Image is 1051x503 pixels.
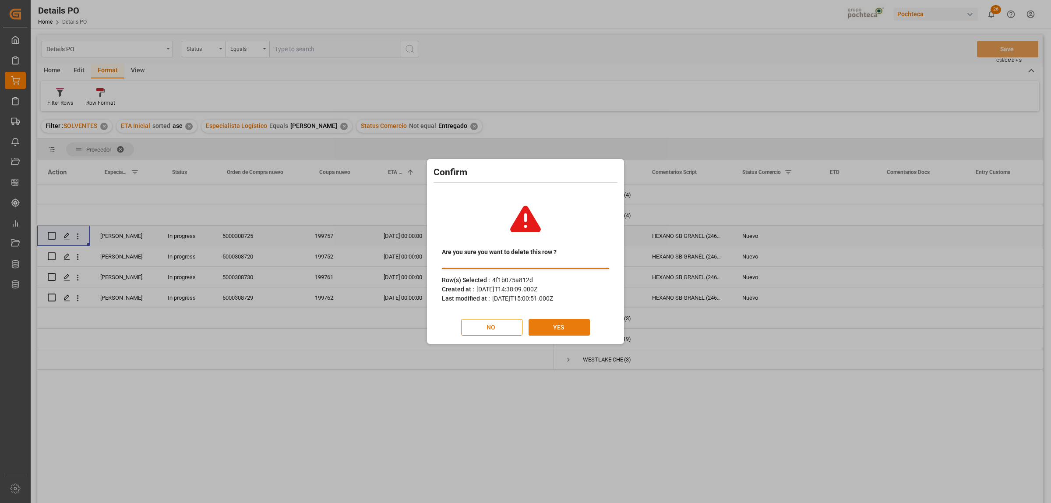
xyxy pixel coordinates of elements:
[434,166,617,180] h2: Confirm
[501,195,550,243] img: warning
[529,319,590,336] button: YES
[476,286,537,293] span: [DATE]T14:38:09.000Z
[442,295,490,302] span: Last modified at :
[442,286,474,293] span: Created at :
[492,295,553,302] span: [DATE]T15:00:51.000Z
[492,276,533,283] span: 4f1b075a812d
[442,248,557,257] span: Are you sure you want to delete this row ?
[442,276,490,283] span: Row(s) Selected :
[461,319,522,336] button: NO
